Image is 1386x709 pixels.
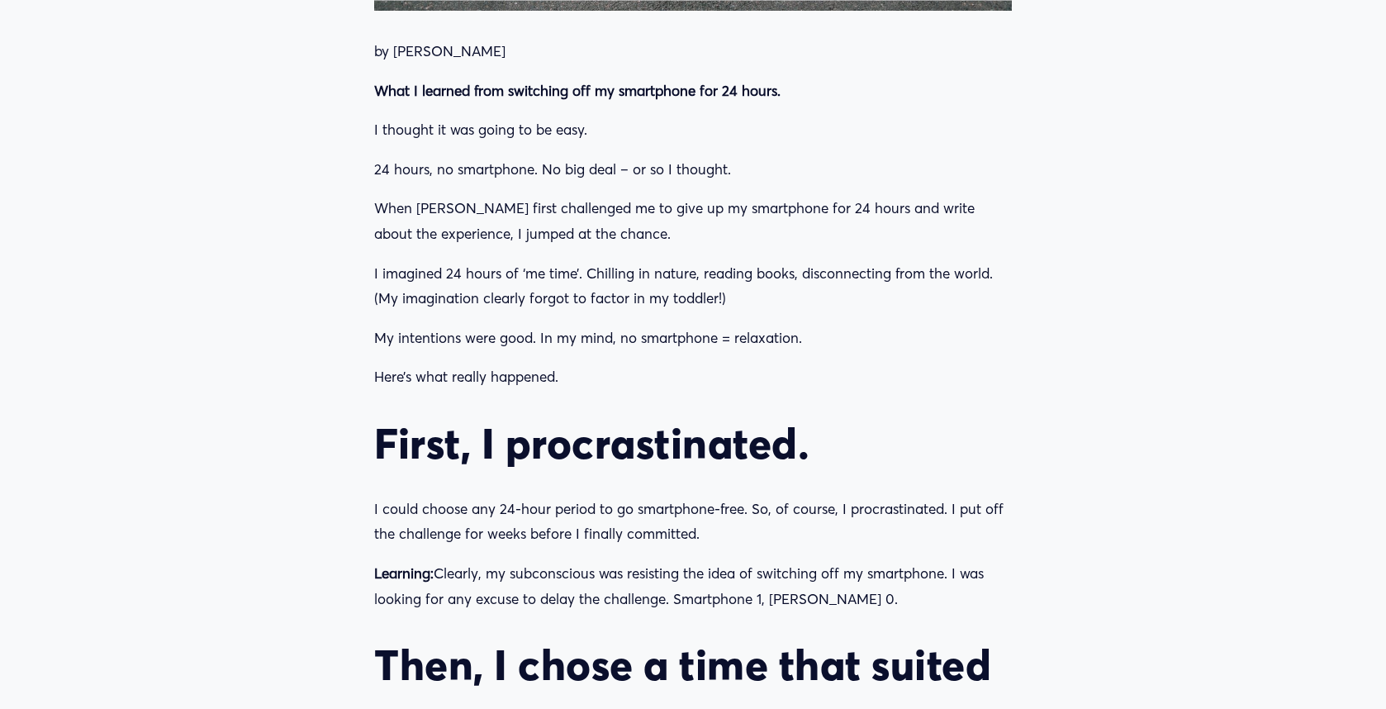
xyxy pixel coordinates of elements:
[374,157,1012,183] p: 24 hours, no smartphone. No big deal – or so I thought.
[374,326,1012,351] p: My intentions were good. In my mind, no smartphone = relaxation.
[374,418,1012,469] h2: First, I procrastinated.
[374,196,1012,246] p: When [PERSON_NAME] first challenged me to give up my smartphone for 24 hours and write about the ...
[374,561,1012,611] p: Clearly, my subconscious was resisting the idea of switching off my smartphone. I was looking for...
[374,117,1012,143] p: I thought it was going to be easy.
[374,564,434,582] strong: Learning:
[374,497,1012,547] p: I could choose any 24-hour period to go smartphone-free. So, of course, I procrastinated. I put o...
[374,261,1012,312] p: I imagined 24 hours of ‘me time’. Chilling in nature, reading books, disconnecting from the world...
[374,39,1012,64] p: by [PERSON_NAME]
[374,82,781,99] strong: What I learned from switching off my smartphone for 24 hours.
[374,364,1012,390] p: Here’s what really happened.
